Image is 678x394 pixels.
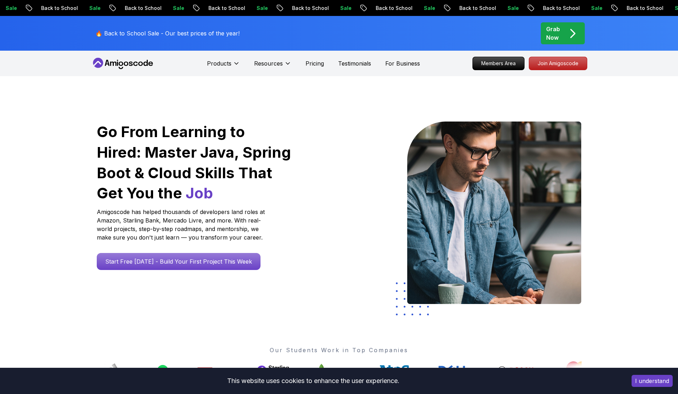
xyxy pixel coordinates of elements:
[97,253,260,270] a: Start Free [DATE] - Build Your First Project This Week
[97,122,292,203] h1: Go From Learning to Hired: Master Java, Spring Boot & Cloud Skills That Get You the
[194,5,242,12] p: Back to School
[529,5,577,12] p: Back to School
[27,5,75,12] p: Back to School
[473,57,524,70] p: Members Area
[159,5,181,12] p: Sale
[75,5,98,12] p: Sale
[97,208,267,242] p: Amigoscode has helped thousands of developers land roles at Amazon, Starling Bank, Mercado Livre,...
[410,5,432,12] p: Sale
[242,5,265,12] p: Sale
[338,59,371,68] a: Testimonials
[207,59,231,68] p: Products
[254,59,283,68] p: Resources
[254,59,291,73] button: Resources
[306,59,324,68] a: Pricing
[207,59,240,73] button: Products
[385,59,420,68] a: For Business
[95,29,240,38] p: 🔥 Back to School Sale - Our best prices of the year!
[5,373,621,389] div: This website uses cookies to enhance the user experience.
[577,5,600,12] p: Sale
[186,184,213,202] span: Job
[97,346,582,354] p: Our Students Work in Top Companies
[362,5,410,12] p: Back to School
[445,5,493,12] p: Back to School
[326,5,349,12] p: Sale
[529,57,587,70] a: Join Amigoscode
[111,5,159,12] p: Back to School
[612,5,661,12] p: Back to School
[407,122,581,304] img: hero
[632,375,673,387] button: Accept cookies
[472,57,525,70] a: Members Area
[546,25,560,42] p: Grab Now
[493,5,516,12] p: Sale
[278,5,326,12] p: Back to School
